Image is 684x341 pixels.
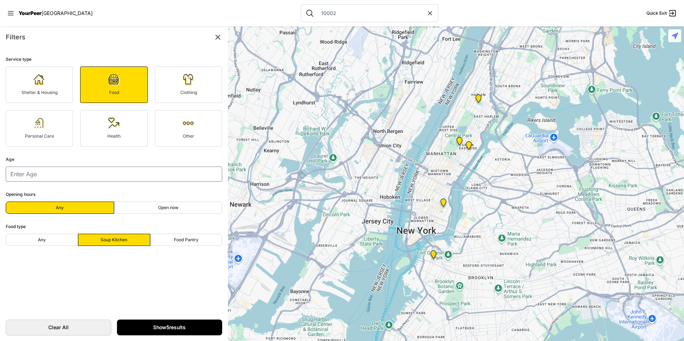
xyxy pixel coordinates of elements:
[6,320,111,335] a: Clear All
[80,110,147,147] a: Health
[109,90,119,95] span: Food
[6,66,73,103] a: Shelter & Housing
[25,133,54,139] span: Personal Care
[6,157,14,162] span: Age
[6,167,222,182] input: Enter Age
[646,9,677,18] a: Quick Exit
[183,133,194,139] span: Other
[646,10,667,16] span: Quick Exit
[41,10,93,16] span: [GEOGRAPHIC_DATA]
[107,133,121,139] span: Health
[19,10,41,16] span: YourPeer
[174,237,199,243] span: Food Pantry
[38,237,46,243] span: Any
[21,90,58,95] span: Shelter & Housing
[19,11,93,15] a: YourPeer[GEOGRAPHIC_DATA]
[6,110,73,147] a: Personal Care
[101,237,127,243] span: Soup Kitchen
[317,10,426,17] input: Search
[56,205,64,211] span: Any
[80,66,147,103] a: Food
[6,33,25,41] span: Filters
[6,56,31,62] span: Service type
[117,320,223,335] a: Show5results
[180,90,197,95] span: Clothing
[6,224,26,229] span: Food type
[6,192,36,197] span: Opening hours
[155,66,222,103] a: Clothing
[13,324,104,331] span: Clear All
[158,205,179,211] span: Open now
[155,110,222,147] a: Other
